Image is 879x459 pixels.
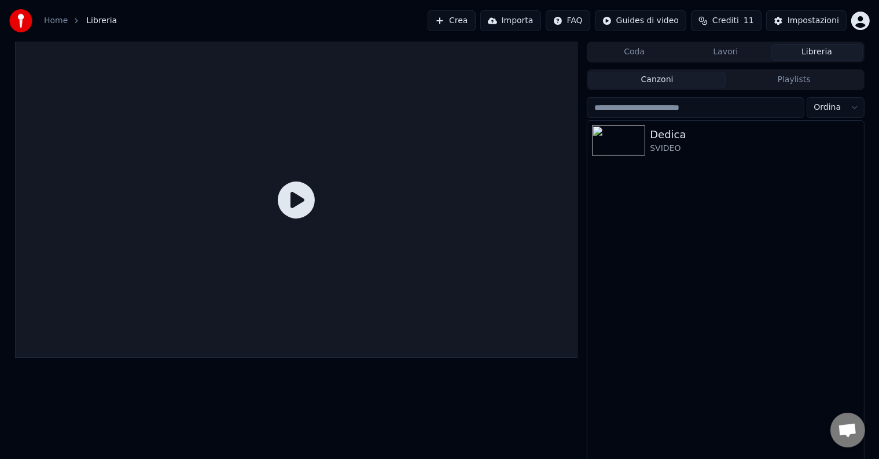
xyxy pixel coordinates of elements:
span: Crediti [712,15,739,27]
button: Playlists [726,72,863,88]
button: Coda [589,44,680,61]
span: Ordina [814,102,841,113]
button: Importa [480,10,541,31]
a: Home [44,15,68,27]
nav: breadcrumb [44,15,117,27]
div: Dedica [650,127,859,143]
button: Canzoni [589,72,726,88]
button: Lavori [680,44,771,61]
button: FAQ [546,10,590,31]
button: Libreria [771,44,863,61]
button: Guides di video [595,10,686,31]
span: Libreria [86,15,117,27]
div: SVIDEO [650,143,859,154]
img: youka [9,9,32,32]
a: Aprire la chat [830,413,865,447]
button: Crediti11 [691,10,762,31]
button: Crea [428,10,475,31]
div: Impostazioni [788,15,839,27]
button: Impostazioni [766,10,847,31]
span: 11 [744,15,754,27]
